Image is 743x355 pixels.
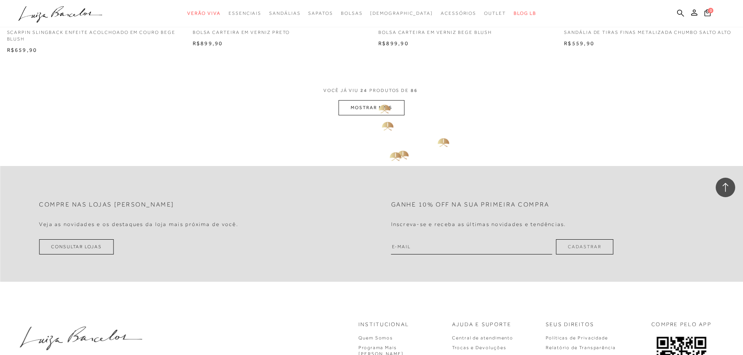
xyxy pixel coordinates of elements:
[39,221,238,228] h4: Veja as novidades e os destaques da loja mais próxima de você.
[370,6,433,21] a: noSubCategoriesText
[558,25,742,36] a: SANDÁLIA DE TIRAS FINAS METALIZADA CHUMBO SALTO ALTO
[411,88,418,93] span: 86
[323,88,420,93] span: VOCÊ JÁ VIU PRODUTOS DE
[341,6,363,21] a: categoryNavScreenReaderText
[358,335,393,341] a: Quem Somos
[441,11,476,16] span: Acessórios
[378,40,409,46] span: R$899,90
[391,239,552,254] input: E-mail
[372,25,556,36] a: BOLSA CARTEIRA EM VERNIZ BEGE BLUSH
[564,40,594,46] span: R$559,90
[391,221,566,228] h4: Inscreva-se e receba as últimas novidades e tendências.
[452,321,512,329] p: Ajuda e Suporte
[193,40,223,46] span: R$899,90
[269,6,300,21] a: categoryNavScreenReaderText
[546,345,616,350] a: Relatório de Transparência
[391,201,550,208] h2: Ganhe 10% off na sua primeira compra
[360,88,367,93] span: 24
[308,11,333,16] span: Sapatos
[556,239,613,254] button: Cadastrar
[20,327,142,350] img: luiza-barcelos.png
[187,25,371,36] a: BOLSA CARTEIRA EM VERNIZ PRETO
[39,201,174,208] h2: Compre nas lojas [PERSON_NAME]
[39,239,114,254] a: Consultar Lojas
[187,6,221,21] a: categoryNavScreenReaderText
[514,11,536,16] span: BLOG LB
[341,11,363,16] span: Bolsas
[484,11,506,16] span: Outlet
[546,335,608,341] a: Políticas de Privacidade
[7,47,37,53] span: R$659,90
[339,100,404,115] button: MOSTRAR MAIS
[1,25,185,42] a: SCARPIN SLINGBACK ENFEITE ACOLCHOADO EM COURO BEGE BLUSH
[308,6,333,21] a: categoryNavScreenReaderText
[370,11,433,16] span: [DEMOGRAPHIC_DATA]
[452,335,513,341] a: Central de atendimento
[269,11,300,16] span: Sandálias
[187,11,221,16] span: Verão Viva
[708,8,713,13] span: 0
[514,6,536,21] a: BLOG LB
[546,321,594,329] p: Seus Direitos
[651,321,711,329] p: COMPRE PELO APP
[702,9,713,19] button: 0
[358,321,409,329] p: Institucional
[441,6,476,21] a: categoryNavScreenReaderText
[484,6,506,21] a: categoryNavScreenReaderText
[452,345,506,350] a: Trocas e Devoluções
[229,6,261,21] a: categoryNavScreenReaderText
[229,11,261,16] span: Essenciais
